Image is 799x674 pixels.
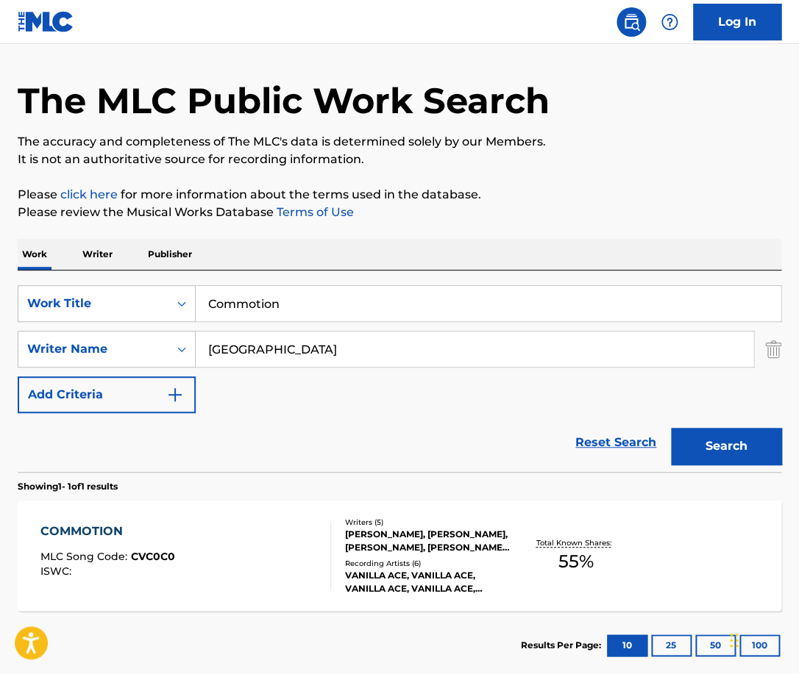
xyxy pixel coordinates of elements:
[27,295,160,312] div: Work Title
[730,618,739,662] div: Drag
[345,569,513,595] div: VANILLA ACE, VANILLA ACE, VANILLA ACE, VANILLA ACE, VANILLA ACE
[521,639,605,652] p: Results Per Page:
[27,340,160,358] div: Writer Name
[18,285,781,472] form: Search Form
[274,205,354,219] a: Terms of Use
[661,13,678,31] img: help
[568,426,664,459] a: Reset Search
[18,186,781,204] p: Please for more information about the terms used in the database.
[18,376,196,413] button: Add Criteria
[18,239,52,270] p: Work
[18,501,781,611] a: COMMOTIONMLC Song Code:CVC0C0ISWC:Writers (5)[PERSON_NAME], [PERSON_NAME], [PERSON_NAME], [PERSON...
[607,634,647,656] button: 10
[693,4,781,40] a: Log In
[143,239,196,270] p: Publisher
[40,523,175,540] div: COMMOTION
[345,558,513,569] div: Recording Artists ( 6 )
[166,386,184,404] img: 9d2ae6d4665cec9f34b9.svg
[345,517,513,528] div: Writers ( 5 )
[18,11,74,32] img: MLC Logo
[60,187,118,201] a: click here
[131,550,175,563] span: CVC0C0
[536,537,615,548] p: Total Known Shares:
[671,428,781,465] button: Search
[345,528,513,554] div: [PERSON_NAME], [PERSON_NAME], [PERSON_NAME], [PERSON_NAME] [PERSON_NAME], [PERSON_NAME]
[18,133,781,151] p: The accuracy and completeness of The MLC's data is determined solely by our Members.
[617,7,646,37] a: Public Search
[18,151,781,168] p: It is not an authoritative source for recording information.
[40,564,75,578] span: ISWC :
[695,634,736,656] button: 50
[18,79,550,123] h1: The MLC Public Work Search
[18,204,781,221] p: Please review the Musical Works Database
[622,13,640,31] img: search
[558,548,593,575] span: 55 %
[725,603,799,674] iframe: Chat Widget
[655,7,684,37] div: Help
[78,239,117,270] p: Writer
[40,550,131,563] span: MLC Song Code :
[651,634,692,656] button: 25
[765,331,781,368] img: Delete Criterion
[18,480,118,493] p: Showing 1 - 1 of 1 results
